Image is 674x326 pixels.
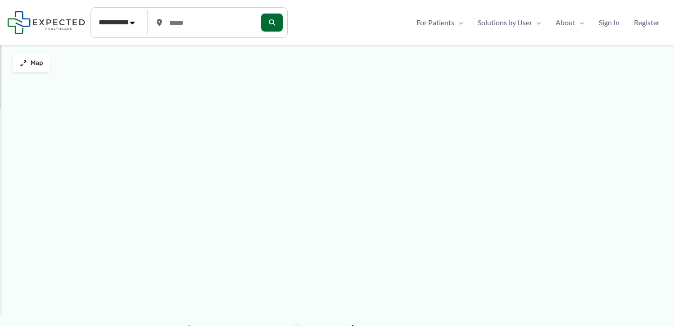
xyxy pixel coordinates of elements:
[634,16,660,29] span: Register
[7,11,85,34] img: Expected Healthcare Logo - side, dark font, small
[409,16,470,29] a: For PatientsMenu Toggle
[532,16,541,29] span: Menu Toggle
[599,16,620,29] span: Sign In
[454,16,463,29] span: Menu Toggle
[20,60,27,67] img: Maximize
[548,16,592,29] a: AboutMenu Toggle
[627,16,667,29] a: Register
[470,16,548,29] a: Solutions by UserMenu Toggle
[592,16,627,29] a: Sign In
[13,54,50,72] button: Map
[575,16,584,29] span: Menu Toggle
[556,16,575,29] span: About
[478,16,532,29] span: Solutions by User
[31,60,43,67] span: Map
[416,16,454,29] span: For Patients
